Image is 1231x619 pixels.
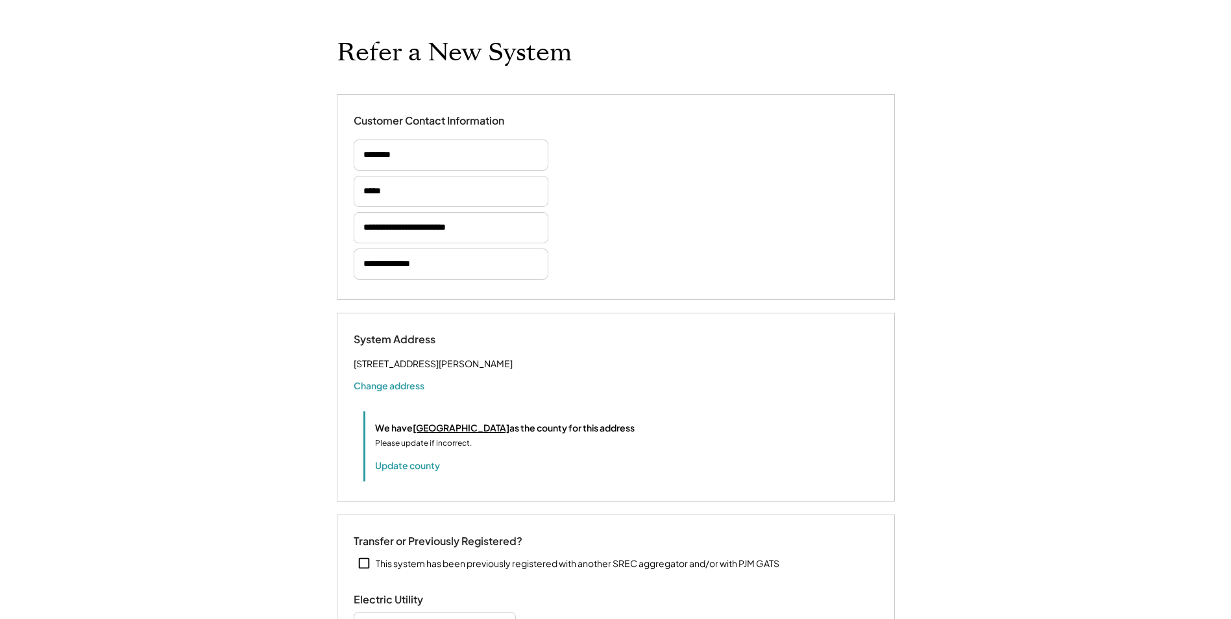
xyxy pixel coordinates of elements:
[375,459,440,472] button: Update county
[354,535,522,548] div: Transfer or Previously Registered?
[375,437,472,449] div: Please update if incorrect.
[337,38,572,68] h1: Refer a New System
[354,333,483,346] div: System Address
[354,379,424,392] button: Change address
[354,356,513,372] div: [STREET_ADDRESS][PERSON_NAME]
[375,421,635,435] div: We have as the county for this address
[354,114,504,128] div: Customer Contact Information
[354,593,483,607] div: Electric Utility
[376,557,779,570] div: This system has been previously registered with another SREC aggregator and/or with PJM GATS
[413,422,509,433] u: [GEOGRAPHIC_DATA]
